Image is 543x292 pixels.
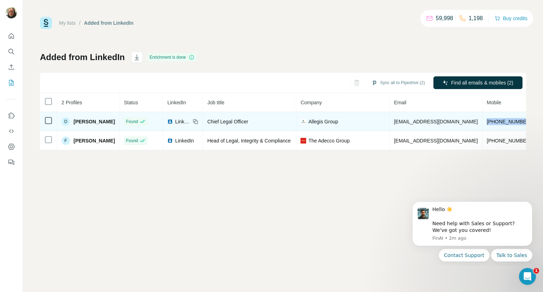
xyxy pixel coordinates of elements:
[207,100,224,105] span: Job title
[6,30,17,42] button: Quick start
[6,140,17,153] button: Dashboard
[167,138,173,144] img: LinkedIn logo
[487,119,531,124] span: [PHONE_NUMBER]
[433,76,522,89] button: Find all emails & mobiles (2)
[175,137,194,144] span: LinkedIn
[126,138,138,144] span: Found
[6,125,17,138] button: Use Surfe API
[6,45,17,58] button: Search
[402,195,543,266] iframe: Intercom notifications message
[207,138,291,144] span: Head of Legal, Integrity & Compliance
[394,100,406,105] span: Email
[300,100,322,105] span: Company
[167,100,186,105] span: LinkedIn
[436,14,453,23] p: 59,998
[167,119,173,124] img: LinkedIn logo
[6,7,17,18] img: Avatar
[124,100,138,105] span: Status
[62,100,82,105] span: 2 Profiles
[62,117,70,126] div: D
[6,61,17,74] button: Enrich CSV
[495,13,527,23] button: Buy credits
[367,77,430,88] button: Sync all to Pipedrive (2)
[300,138,306,144] img: company-logo
[487,138,531,144] span: [PHONE_NUMBER]
[6,76,17,89] button: My lists
[79,19,81,27] li: /
[451,79,513,86] span: Find all emails & mobiles (2)
[40,52,125,63] h1: Added from LinkedIn
[6,156,17,169] button: Feedback
[207,119,248,124] span: Chief Legal Officer
[74,118,115,125] span: [PERSON_NAME]
[6,109,17,122] button: Use Surfe on LinkedIn
[126,118,138,125] span: Found
[84,19,134,27] div: Added from LinkedIn
[74,137,115,144] span: [PERSON_NAME]
[533,268,539,274] span: 1
[147,53,197,62] div: Enrichment is done
[175,118,191,125] span: LinkedIn
[308,118,338,125] span: Allegis Group
[469,14,483,23] p: 1,198
[59,20,76,26] a: My lists
[394,119,478,124] span: [EMAIL_ADDRESS][DOMAIN_NAME]
[308,137,350,144] span: The Adecco Group
[40,17,52,29] img: Surfe Logo
[62,136,70,145] div: F
[394,138,478,144] span: [EMAIL_ADDRESS][DOMAIN_NAME]
[487,100,501,105] span: Mobile
[300,119,306,124] img: company-logo
[519,268,536,285] iframe: Intercom live chat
